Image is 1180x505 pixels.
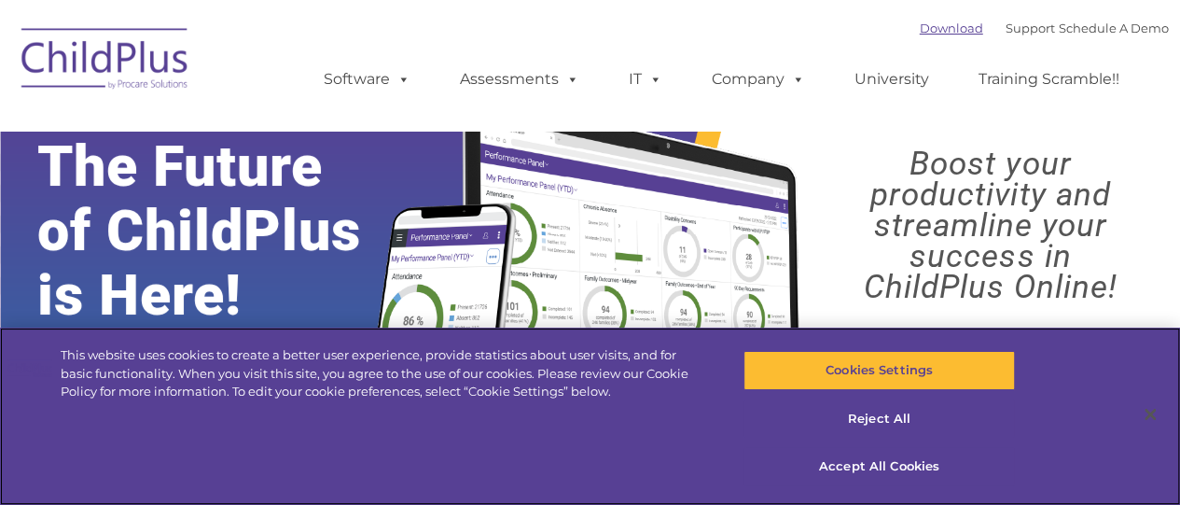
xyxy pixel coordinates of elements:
[61,346,708,401] div: This website uses cookies to create a better user experience, provide statistics about user visit...
[37,134,414,328] rs-layer: The Future of ChildPlus is Here!
[259,123,316,137] span: Last name
[305,61,429,98] a: Software
[1006,21,1055,35] a: Support
[1059,21,1169,35] a: Schedule A Demo
[920,21,1169,35] font: |
[12,15,199,108] img: ChildPlus by Procare Solutions
[815,148,1165,302] rs-layer: Boost your productivity and streamline your success in ChildPlus Online!
[441,61,598,98] a: Assessments
[259,200,339,214] span: Phone number
[1130,394,1171,435] button: Close
[743,447,1015,486] button: Accept All Cookies
[743,351,1015,390] button: Cookies Settings
[920,21,983,35] a: Download
[693,61,824,98] a: Company
[743,400,1015,439] button: Reject All
[960,61,1138,98] a: Training Scramble!!
[836,61,948,98] a: University
[610,61,681,98] a: IT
